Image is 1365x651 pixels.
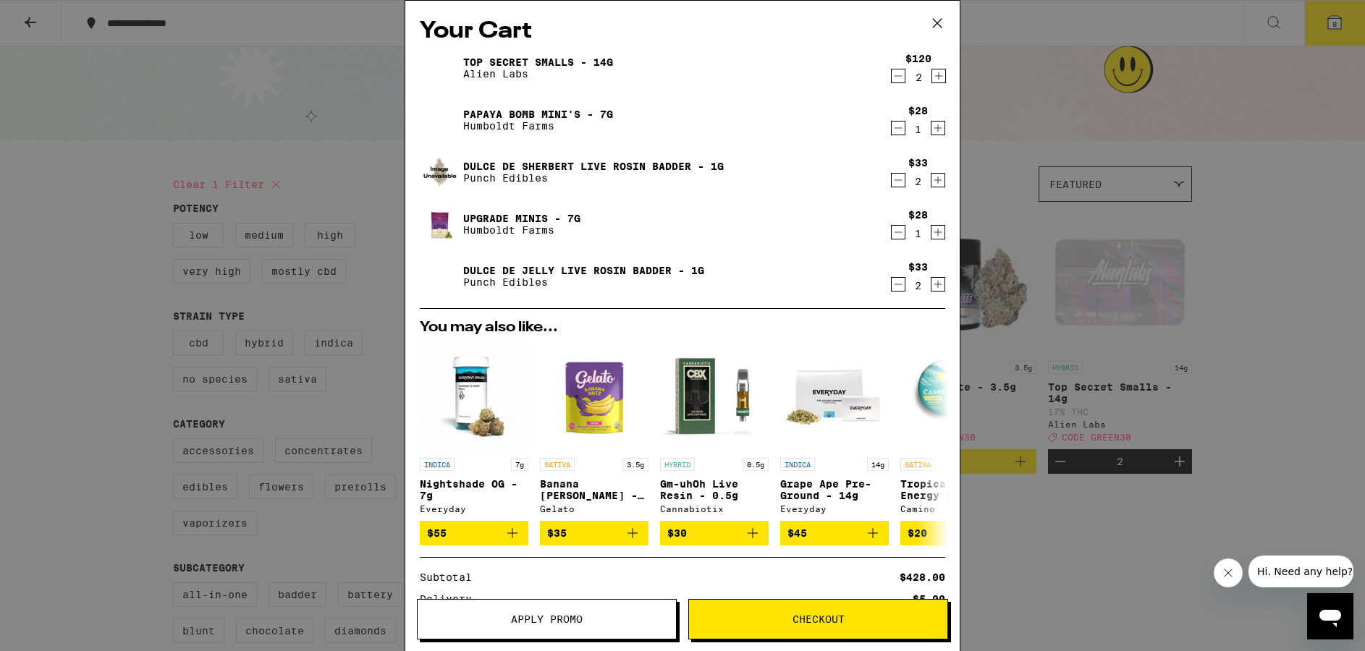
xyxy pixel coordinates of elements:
button: Apply Promo [417,599,677,639]
p: SATIVA [540,458,575,471]
button: Add to bag [540,521,648,545]
button: Decrement [891,121,905,135]
span: $20 [908,527,927,539]
p: INDICA [420,458,455,471]
p: Gm-uhOh Live Resin - 0.5g [660,478,769,501]
div: $28 [908,209,928,221]
a: Open page for Grape Ape Pre-Ground - 14g from Everyday [780,342,889,521]
a: Open page for Gm-uhOh Live Resin - 0.5g from Cannabiotix [660,342,769,521]
img: Gelato - Banana Runtz - 3.5g [540,342,648,451]
img: Cannabiotix - Gm-uhOh Live Resin - 0.5g [660,342,769,451]
p: Humboldt Farms [463,224,580,236]
p: 3.5g [622,458,648,471]
div: 2 [908,280,928,292]
div: 2 [905,72,931,83]
div: 1 [908,228,928,239]
div: Cannabiotix [660,504,769,514]
a: Open page for Nightshade OG - 7g from Everyday [420,342,528,521]
div: $5.00 [913,594,945,604]
div: Subtotal [420,572,482,582]
p: Alien Labs [463,68,613,80]
p: HYBRID [660,458,695,471]
a: Open page for Banana Runtz - 3.5g from Gelato [540,342,648,521]
p: Nightshade OG - 7g [420,478,528,501]
span: $55 [427,527,447,539]
a: Open page for Tropical Burst Energy Sour Gummies from Camino [900,342,1009,521]
div: Delivery [420,594,482,604]
img: Dulce de Jelly Live Rosin Badder - 1g [420,256,460,297]
button: Increment [931,225,945,239]
a: Papaya Bomb Mini's - 7g [463,109,613,120]
button: Add to bag [780,521,889,545]
span: Checkout [793,614,845,624]
h2: Your Cart [420,15,945,48]
img: Everyday - Grape Ape Pre-Ground - 14g [780,342,889,451]
p: Grape Ape Pre-Ground - 14g [780,478,889,501]
p: 7g [511,458,528,471]
img: Upgrade Minis - 7g [420,204,460,244]
h2: You may also like... [420,320,945,335]
img: Top Secret Smalls - 14g [420,48,460,88]
button: Add to bag [660,521,769,545]
iframe: Close message [1214,558,1243,587]
button: Checkout [688,599,948,639]
p: INDICA [780,458,815,471]
img: Papaya Bomb Mini's - 7g [420,100,460,140]
a: Upgrade Minis - 7g [463,213,580,224]
div: Everyday [780,504,889,514]
button: Add to bag [420,521,528,545]
p: Tropical Burst Energy Sour Gummies [900,478,1009,501]
div: $33 [908,261,928,273]
span: $45 [787,527,807,539]
div: 2 [908,176,928,187]
img: Camino - Tropical Burst Energy Sour Gummies [900,342,1009,451]
button: Decrement [891,277,905,292]
p: Banana [PERSON_NAME] - 3.5g [540,478,648,501]
button: Add to bag [900,521,1009,545]
button: Decrement [891,225,905,239]
p: Humboldt Farms [463,120,613,132]
p: SATIVA [900,458,935,471]
a: Top Secret Smalls - 14g [463,56,613,68]
div: 1 [908,124,928,135]
div: $428.00 [900,572,945,582]
p: Punch Edibles [463,276,704,288]
img: Everyday - Nightshade OG - 7g [420,342,528,451]
div: $120 [905,53,931,64]
button: Increment [931,69,946,83]
p: Punch Edibles [463,172,724,184]
div: Everyday [420,504,528,514]
span: $35 [547,527,567,539]
iframe: Button to launch messaging window [1307,593,1353,639]
span: Apply Promo [511,614,583,624]
p: 14g [867,458,889,471]
button: Decrement [891,69,905,83]
button: Increment [931,121,945,135]
p: 0.5g [743,458,769,471]
div: Camino [900,504,1009,514]
button: Decrement [891,173,905,187]
div: Gelato [540,504,648,514]
div: $28 [908,105,928,116]
div: $33 [908,157,928,169]
img: Dulce De Sherbert Live Rosin Badder - 1g [420,152,460,192]
span: $30 [667,527,687,539]
iframe: Message from company [1248,556,1353,587]
a: Dulce De Sherbert Live Rosin Badder - 1g [463,161,724,172]
button: Increment [931,173,945,187]
button: Increment [931,277,945,292]
a: Dulce de Jelly Live Rosin Badder - 1g [463,265,704,276]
